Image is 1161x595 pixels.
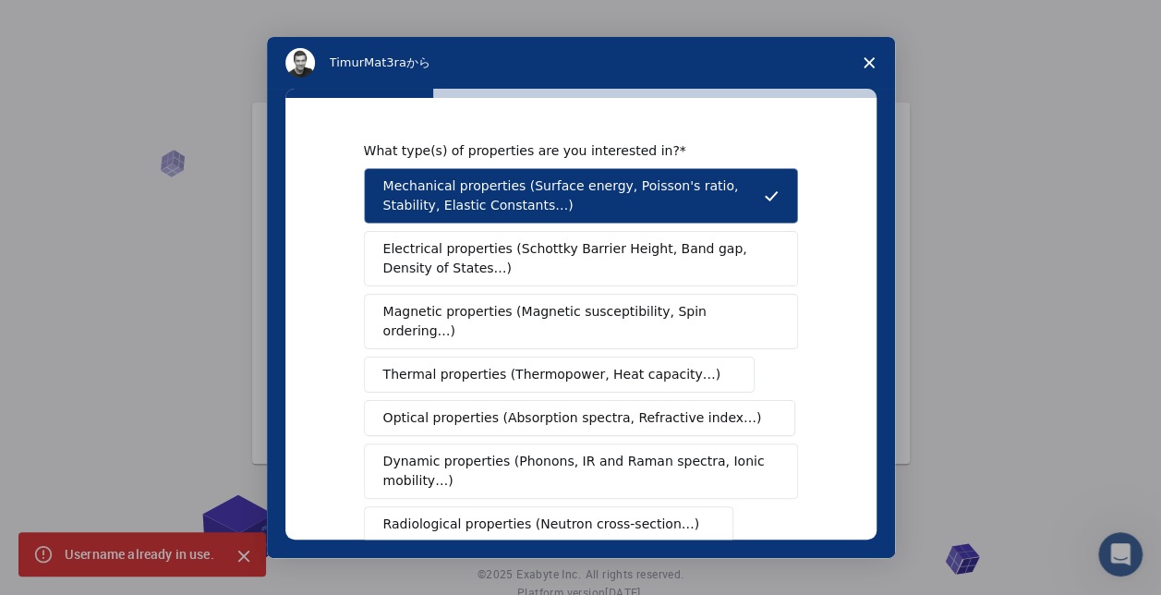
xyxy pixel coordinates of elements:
span: Dynamic properties (Phonons, IR and Raman spectra, Ionic mobility…) [383,452,767,491]
button: Thermal properties (Thermopower, Heat capacity…) [364,357,756,393]
span: サポート [34,12,91,30]
span: アンケートを閉じる [843,37,895,89]
span: Thermal properties (Thermopower, Heat capacity…) [383,365,721,384]
button: Magnetic properties (Magnetic susceptibility, Spin ordering…) [364,294,798,349]
img: Profile image for Timur [285,48,315,78]
button: Optical properties (Absorption spectra, Refractive index…) [364,400,796,436]
span: Electrical properties (Schottky Barrier Height, Band gap, Density of States…) [383,239,768,278]
span: Mat3raから [364,55,430,69]
span: Magnetic properties (Magnetic susceptibility, Spin ordering…) [383,302,765,341]
button: Dynamic properties (Phonons, IR and Raman spectra, Ionic mobility…) [364,443,798,499]
span: Mechanical properties (Surface energy, Poisson's ratio, Stability, Elastic Constants…) [383,176,764,215]
span: Radiological properties (Neutron cross-section…) [383,515,700,534]
span: Timur [330,55,364,69]
span: Optical properties (Absorption spectra, Refractive index…) [383,408,762,428]
button: Radiological properties (Neutron cross-section…) [364,506,734,542]
button: Electrical properties (Schottky Barrier Height, Band gap, Density of States…) [364,231,798,286]
div: What type(s) of properties are you interested in? [364,142,770,159]
button: Mechanical properties (Surface energy, Poisson's ratio, Stability, Elastic Constants…) [364,168,798,224]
